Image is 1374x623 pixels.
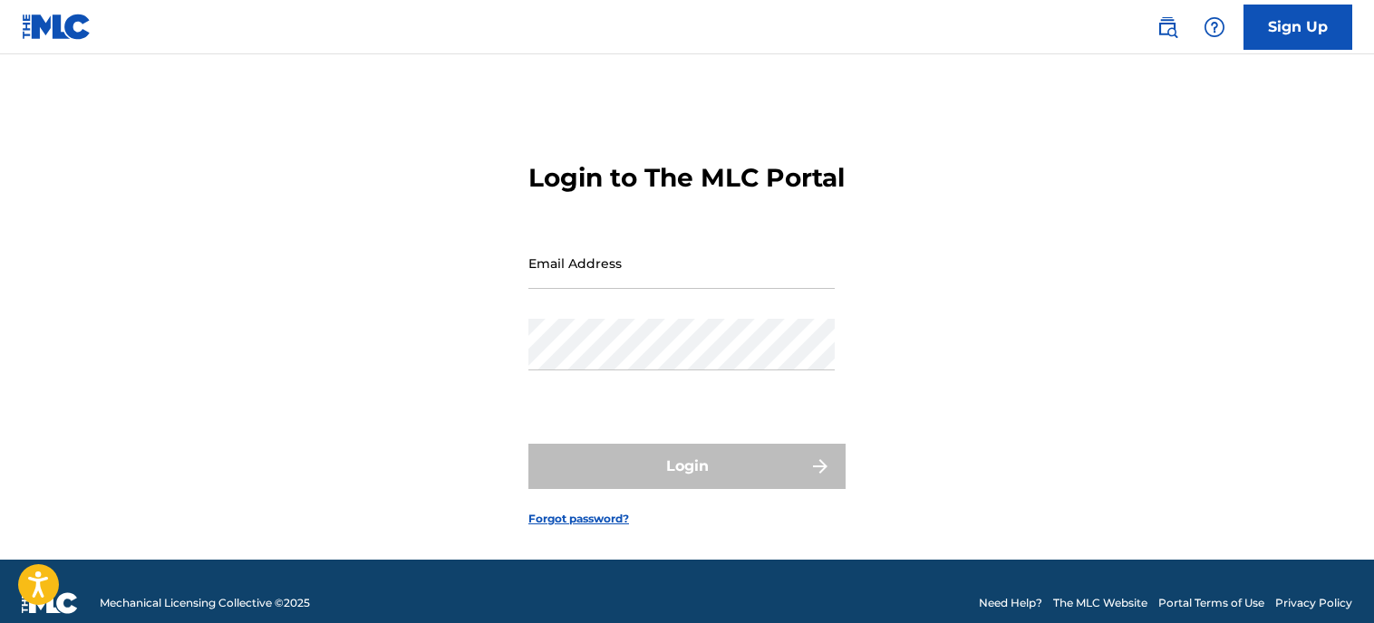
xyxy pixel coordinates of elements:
a: Privacy Policy [1275,595,1352,611]
img: logo [22,592,78,614]
img: help [1204,16,1225,38]
iframe: Chat Widget [1283,536,1374,623]
h3: Login to The MLC Portal [528,162,845,194]
a: Forgot password? [528,511,629,527]
a: Portal Terms of Use [1158,595,1264,611]
a: The MLC Website [1053,595,1147,611]
div: Help [1196,9,1233,45]
img: MLC Logo [22,14,92,40]
a: Public Search [1149,9,1185,45]
img: search [1156,16,1178,38]
a: Need Help? [979,595,1042,611]
span: Mechanical Licensing Collective © 2025 [100,595,310,611]
a: Sign Up [1243,5,1352,50]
